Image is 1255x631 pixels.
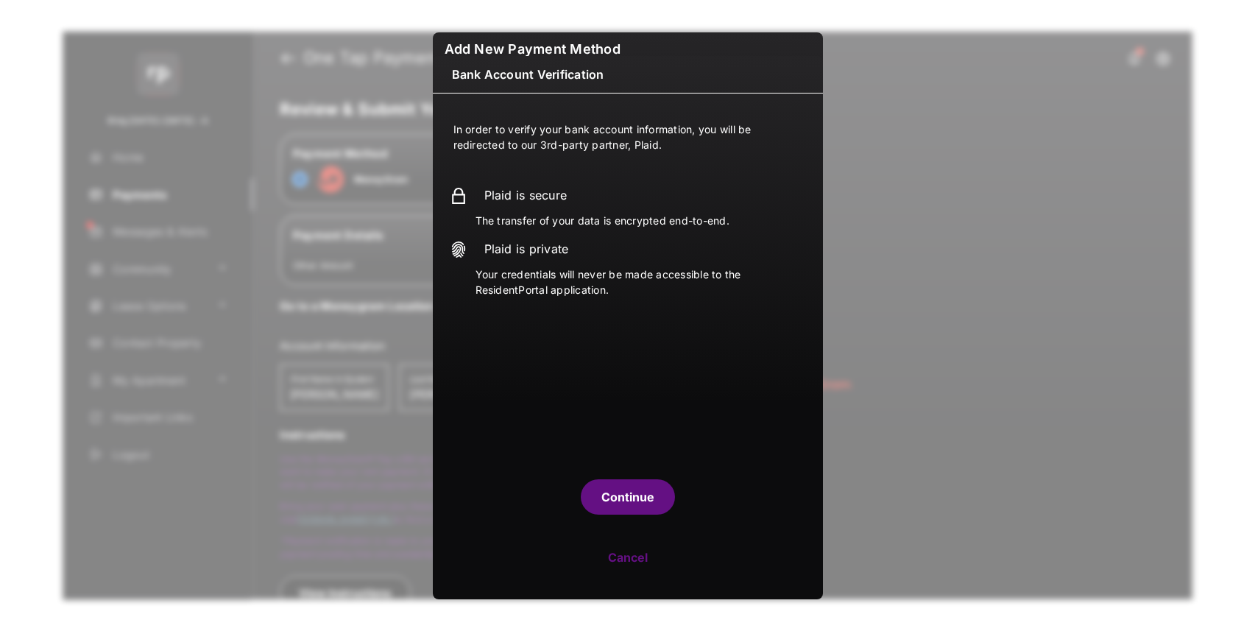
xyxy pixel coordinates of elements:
p: The transfer of your data is encrypted end-to-end. [476,213,805,228]
p: In order to verify your bank account information, you will be redirected to our 3rd-party partner... [453,121,802,152]
button: Continue [581,479,675,515]
h2: Plaid is secure [484,186,805,204]
h2: Plaid is private [484,240,805,258]
p: Your credentials will never be made accessible to the ResidentPortal application. [476,267,805,297]
span: Bank Account Verification [452,63,604,86]
button: Cancel [433,540,823,575]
